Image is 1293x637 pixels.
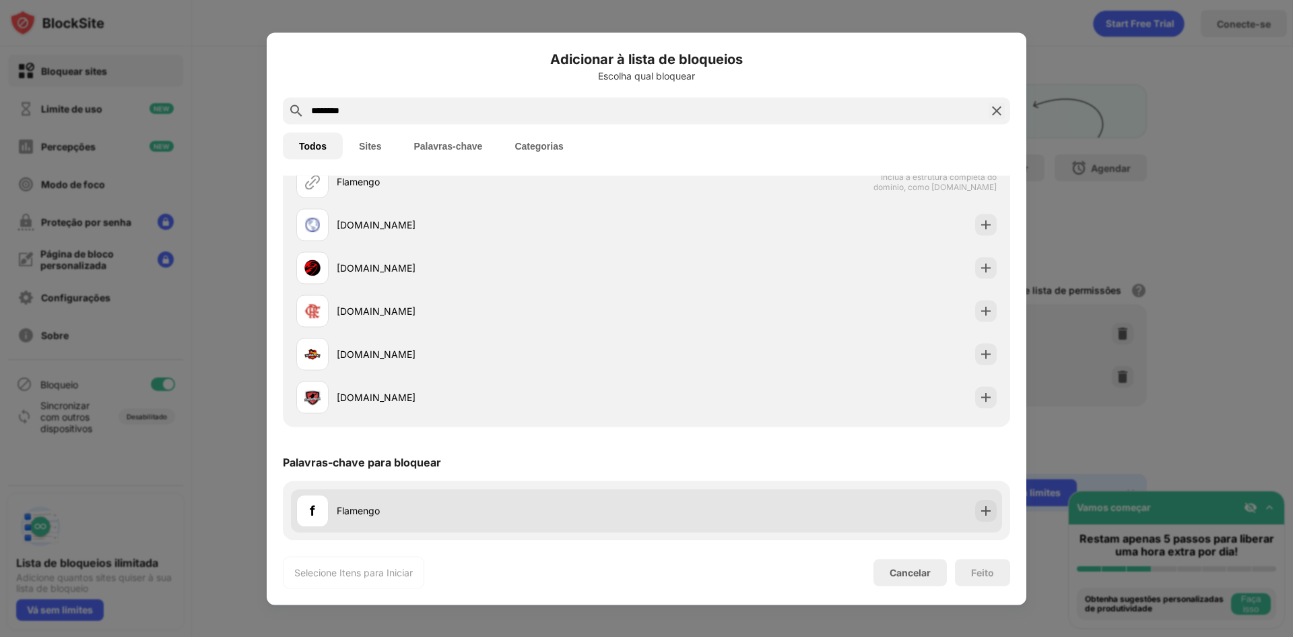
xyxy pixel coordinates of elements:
[498,132,579,159] button: Categorias
[304,216,321,233] img: favicons
[304,260,321,276] img: favicons
[890,567,931,578] font: Cancelar
[550,51,743,67] font: Adicionar à lista de bloqueios
[971,566,994,578] font: Feito
[515,140,563,151] font: Categorias
[873,171,997,191] font: Inclua a estrutura completa do domínio, como [DOMAIN_NAME]
[343,132,397,159] button: Sites
[283,455,441,468] font: Palavras-chave para bloquear
[598,69,695,81] font: Escolha qual bloquear
[283,132,343,159] button: Todos
[337,305,416,317] font: [DOMAIN_NAME]
[304,173,321,189] img: url.svg
[989,102,1005,119] img: pesquisar-fechar
[294,566,413,578] font: Selecione Itens para Iniciar
[359,140,381,151] font: Sites
[304,346,321,362] img: favicons
[397,132,498,159] button: Palavras-chave
[337,392,416,403] font: [DOMAIN_NAME]
[337,176,380,187] font: Flamengo
[310,502,315,518] font: f
[337,505,380,516] font: Flamengo
[337,348,416,360] font: [DOMAIN_NAME]
[413,140,482,151] font: Palavras-chave
[304,389,321,405] img: favicons
[304,303,321,319] img: favicons
[337,262,416,274] font: [DOMAIN_NAME]
[288,102,304,119] img: search.svg
[299,140,327,151] font: Todos
[337,219,416,231] font: [DOMAIN_NAME]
